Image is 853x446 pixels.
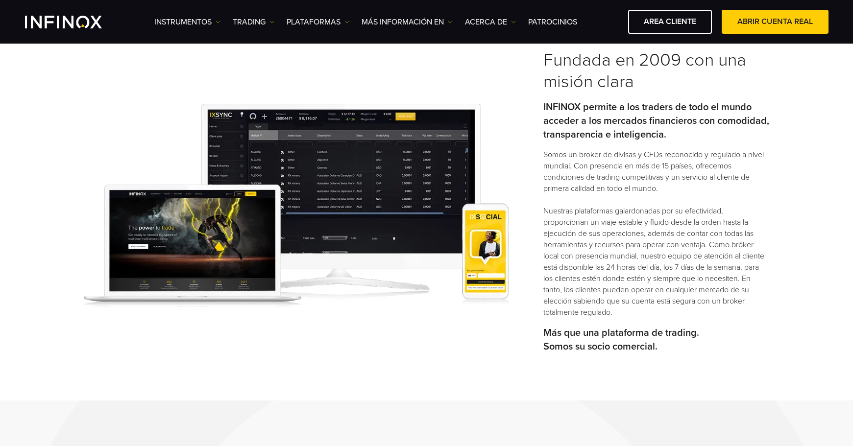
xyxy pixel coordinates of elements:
[528,16,577,28] a: Patrocinios
[233,16,274,28] a: TRADING
[154,16,220,28] a: Instrumentos
[25,16,125,28] a: INFINOX Logo
[543,149,770,318] p: Somos un broker de divisas y CFDs reconocido y regulado a nivel mundial. Con presencia en más de ...
[465,16,516,28] a: ACERCA DE
[287,16,349,28] a: PLATAFORMAS
[362,16,453,28] a: Más información en
[543,326,770,353] p: Más que una plataforma de trading. Somos su socio comercial.
[722,10,829,34] a: ABRIR CUENTA REAL
[628,10,712,34] a: AREA CLIENTE
[543,100,770,141] p: INFINOX permite a los traders de todo el mundo acceder a los mercados financieros con comodidad, ...
[543,49,770,93] h3: Fundada en 2009 con una misión clara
